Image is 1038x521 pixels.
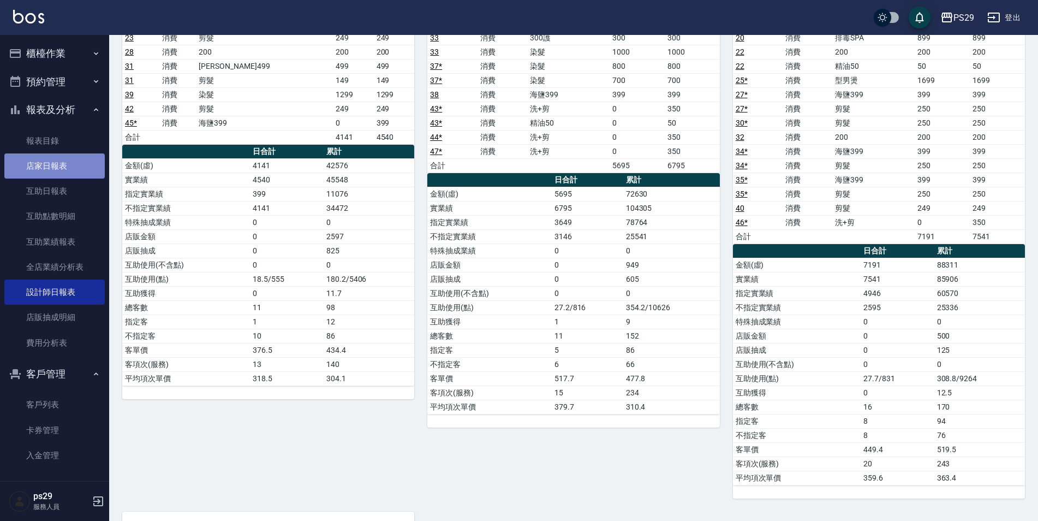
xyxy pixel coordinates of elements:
[610,130,665,144] td: 0
[4,254,105,280] a: 全店業績分析表
[623,215,720,229] td: 78764
[783,31,832,45] td: 消費
[125,90,134,99] a: 39
[832,130,915,144] td: 200
[527,130,610,144] td: 洗+剪
[970,229,1025,244] td: 7541
[427,158,477,173] td: 合計
[333,102,374,116] td: 249
[861,357,934,371] td: 0
[527,102,610,116] td: 洗+剪
[250,329,324,343] td: 10
[610,31,665,45] td: 300
[665,144,720,158] td: 350
[610,102,665,116] td: 0
[623,343,720,357] td: 86
[4,204,105,229] a: 互助點數明細
[122,130,159,144] td: 合計
[552,329,623,343] td: 11
[9,490,31,512] img: Person
[733,272,861,286] td: 實業績
[970,73,1025,87] td: 1699
[324,286,414,300] td: 11.7
[610,158,665,173] td: 5695
[733,357,861,371] td: 互助使用(不含點)
[374,102,415,116] td: 249
[552,286,623,300] td: 0
[250,371,324,386] td: 318.5
[324,371,414,386] td: 304.1
[196,87,332,102] td: 染髮
[915,116,970,130] td: 250
[4,360,105,388] button: 客戶管理
[783,215,832,229] td: 消費
[970,102,1025,116] td: 250
[733,371,861,386] td: 互助使用(點)
[623,300,720,315] td: 354.2/10626
[915,73,970,87] td: 1699
[324,272,414,286] td: 180.2/5406
[159,31,196,45] td: 消費
[623,201,720,215] td: 104305
[552,300,623,315] td: 27.2/816
[333,130,374,144] td: 4141
[915,144,970,158] td: 399
[934,272,1025,286] td: 85906
[4,179,105,204] a: 互助日報表
[783,59,832,73] td: 消費
[196,102,332,116] td: 剪髮
[970,187,1025,201] td: 250
[915,102,970,116] td: 250
[122,357,250,371] td: 客項次(服務)
[527,87,610,102] td: 海鹽399
[934,329,1025,343] td: 500
[552,343,623,357] td: 5
[832,73,915,87] td: 型男燙
[665,31,720,45] td: 300
[427,300,552,315] td: 互助使用(點)
[733,258,861,272] td: 金額(虛)
[623,272,720,286] td: 605
[478,102,527,116] td: 消費
[122,244,250,258] td: 店販抽成
[125,33,134,42] a: 23
[665,73,720,87] td: 700
[915,158,970,173] td: 250
[4,472,105,501] button: 商品管理
[427,286,552,300] td: 互助使用(不含點)
[733,329,861,343] td: 店販金額
[122,215,250,229] td: 特殊抽成業績
[324,244,414,258] td: 825
[374,59,415,73] td: 499
[610,45,665,59] td: 1000
[861,315,934,329] td: 0
[665,116,720,130] td: 50
[783,173,832,187] td: 消費
[936,7,979,29] button: PS29
[122,258,250,272] td: 互助使用(不含點)
[552,315,623,329] td: 1
[953,11,974,25] div: PS29
[934,371,1025,386] td: 308.8/9264
[427,187,552,201] td: 金額(虛)
[122,201,250,215] td: 不指定實業績
[915,201,970,215] td: 249
[196,116,332,130] td: 海鹽399
[934,286,1025,300] td: 60570
[122,315,250,329] td: 指定客
[13,10,44,23] img: Logo
[427,229,552,244] td: 不指定實業績
[832,31,915,45] td: 排毒SPA
[527,45,610,59] td: 染髮
[970,215,1025,229] td: 350
[665,102,720,116] td: 350
[934,258,1025,272] td: 88311
[4,39,105,68] button: 櫃檯作業
[970,45,1025,59] td: 200
[250,158,324,173] td: 4141
[478,130,527,144] td: 消費
[125,76,134,85] a: 31
[783,73,832,87] td: 消費
[196,45,332,59] td: 200
[374,73,415,87] td: 149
